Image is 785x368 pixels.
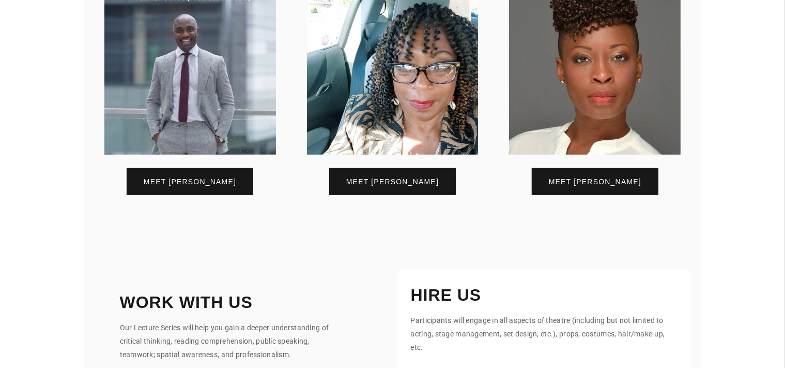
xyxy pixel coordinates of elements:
[144,178,236,185] p: Meet [PERSON_NAME]
[120,321,346,361] p: Our Lecture Series will help you gain a deeper understanding of critical thinking, reading compre...
[532,168,658,195] a: Meet [PERSON_NAME]
[411,287,671,303] h2: Hire Us
[120,294,346,311] h2: Work with us
[127,168,253,195] a: Meet [PERSON_NAME]
[549,178,641,185] p: Meet [PERSON_NAME]
[346,178,439,185] p: Meet [PERSON_NAME]
[411,314,671,354] p: Participants will engage in all aspects of theatre (including but not limited to acting, stage ma...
